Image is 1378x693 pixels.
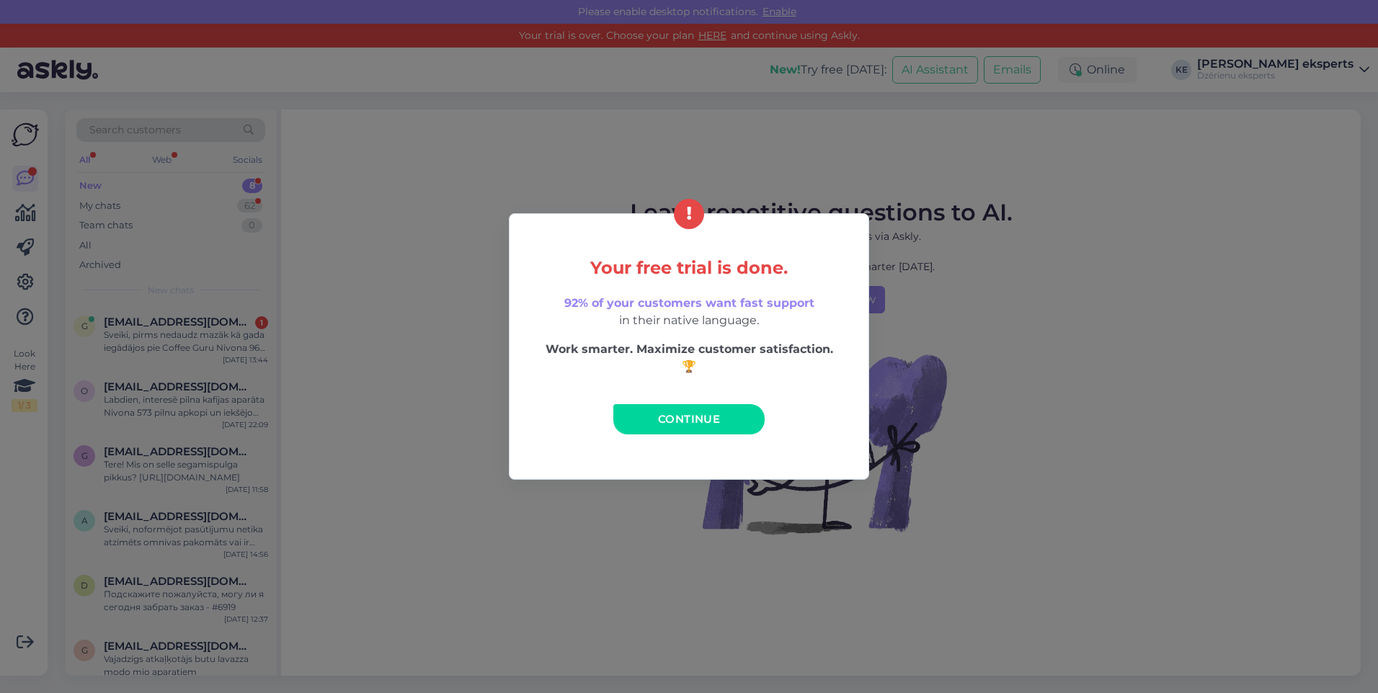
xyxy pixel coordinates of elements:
[540,295,838,329] p: in their native language.
[613,404,765,434] a: Continue
[564,296,814,310] span: 92% of your customers want fast support
[540,341,838,375] p: Work smarter. Maximize customer satisfaction. 🏆
[658,412,720,426] span: Continue
[540,259,838,277] h5: Your free trial is done.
